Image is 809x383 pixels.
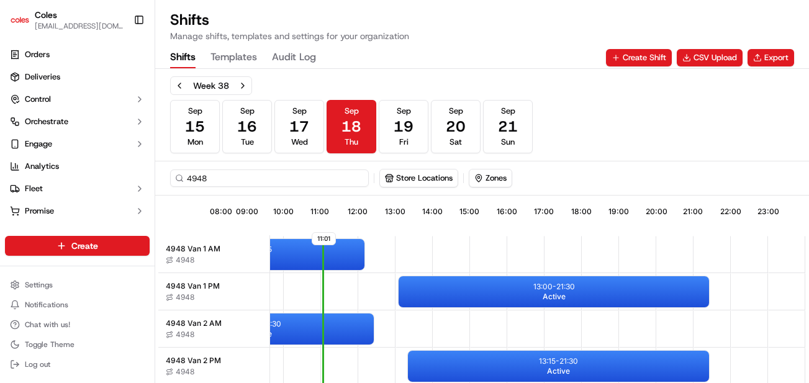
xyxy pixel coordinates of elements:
span: 12:00 [348,207,368,217]
button: Previous week [171,77,188,94]
span: Engage [25,138,52,150]
span: Thu [345,137,358,148]
span: Sat [450,137,462,148]
button: Sep18Thu [327,100,376,153]
div: We're available if you need us! [42,131,157,141]
span: 4948 [176,367,194,377]
span: Coles [35,9,57,21]
div: 📗 [12,181,22,191]
span: Tue [241,137,254,148]
img: 1736555255976-a54dd68f-1ca7-489b-9aae-adbdc363a1c4 [12,119,35,141]
span: Orders [25,49,50,60]
span: 18:00 [571,207,592,217]
img: Coles [10,10,30,30]
button: Settings [5,276,150,294]
button: Next week [234,77,251,94]
button: 4948 [166,255,194,265]
a: Powered byPylon [88,210,150,220]
span: 16:00 [497,207,517,217]
button: CSV Upload [677,49,743,66]
span: 13:00 [385,207,405,217]
span: Pylon [124,210,150,220]
span: 20:00 [646,207,667,217]
span: 4948 [176,255,194,265]
span: Chat with us! [25,320,70,330]
span: 09:00 [236,207,258,217]
span: Fri [399,137,409,148]
span: 4948 Van 2 PM [166,356,221,366]
span: 19 [394,117,414,137]
button: Engage [5,134,150,154]
span: Wed [291,137,308,148]
span: 11:00 [310,207,329,217]
button: Shifts [170,47,196,68]
span: 4948 Van 2 AM [166,318,222,328]
span: 4948 Van 1 AM [166,244,220,254]
span: Sep [501,106,515,117]
span: 4948 [176,330,194,340]
span: Sep [292,106,307,117]
span: Orchestrate [25,116,68,127]
span: Sep [240,106,255,117]
button: Create Shift [606,49,672,66]
span: API Documentation [117,180,199,192]
span: 19:00 [608,207,629,217]
button: Notifications [5,296,150,313]
button: Sep17Wed [274,100,324,153]
a: Analytics [5,156,150,176]
p: 13:00 - 21:30 [533,282,575,292]
span: Sep [345,106,359,117]
button: Store Locations [380,169,458,187]
h1: Shifts [170,10,409,30]
p: Welcome 👋 [12,50,226,70]
span: Control [25,94,51,105]
span: Knowledge Base [25,180,95,192]
div: Week 38 [193,79,229,92]
span: Sep [397,106,411,117]
span: Settings [25,280,53,290]
span: 21 [498,117,518,137]
span: Sun [501,137,515,148]
button: Zones [469,169,512,187]
span: 22:00 [720,207,741,217]
a: Orders [5,45,150,65]
button: 4948 [166,292,194,302]
p: 13:15 - 21:30 [539,356,578,366]
button: Create [5,236,150,256]
button: [EMAIL_ADDRESS][DOMAIN_NAME] [35,21,124,31]
span: 08:00 [210,207,232,217]
div: 💻 [105,181,115,191]
span: 11:01 [312,232,336,245]
span: 15:00 [459,207,479,217]
span: Active [543,292,566,302]
button: Toggle Theme [5,336,150,353]
button: Audit Log [272,47,316,68]
span: Deliveries [25,71,60,83]
span: Toggle Theme [25,340,75,349]
span: 17:00 [534,207,554,217]
a: Deliveries [5,67,150,87]
span: 4948 [176,292,194,302]
span: 21:00 [683,207,703,217]
button: Export [748,49,794,66]
button: Chat with us! [5,316,150,333]
a: 💻API Documentation [100,175,204,197]
span: 17 [289,117,309,137]
button: Promise [5,201,150,221]
span: Sep [449,106,463,117]
button: Sep21Sun [483,100,533,153]
button: Sep15Mon [170,100,220,153]
input: Search for a shift or store location [170,169,369,187]
input: Got a question? Start typing here... [32,80,224,93]
button: 4948 [166,330,194,340]
button: 4948 [166,367,194,377]
span: Analytics [25,161,59,172]
button: Start new chat [211,122,226,137]
span: Promise [25,205,54,217]
span: 16 [237,117,257,137]
button: Store Locations [379,169,458,187]
span: 14:00 [422,207,443,217]
button: Log out [5,356,150,373]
